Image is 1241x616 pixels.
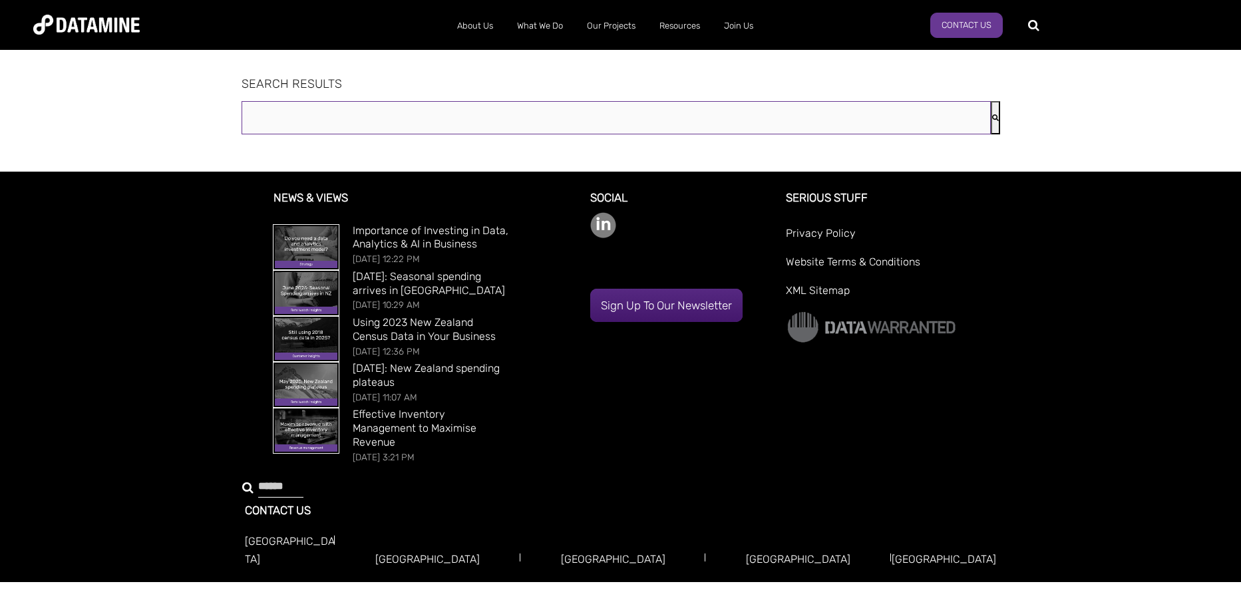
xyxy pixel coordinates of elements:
a: [GEOGRAPHIC_DATA] [245,535,335,565]
span: [DATE] 11:07 AM [353,392,417,402]
span: [DATE] 12:36 PM [353,346,420,357]
a: Our Projects [575,9,647,43]
a: Effective Inventory Management to Maximise Revenue [353,408,476,448]
span: [DATE] 3:21 PM [353,452,415,462]
span: [DATE] 12:22 PM [353,253,420,264]
h1: SEARCH RESULTS [242,78,1000,91]
a: Join Us [712,9,765,43]
a: What We Do [505,9,575,43]
a: Importance of Investing in Data, Analytics & AI in Business [353,224,508,251]
img: Datamine [33,15,140,35]
img: linkedin-color [590,212,616,238]
img: Effective Inventory Management to Maximise Revenue [273,408,339,453]
a: [GEOGRAPHIC_DATA] [561,553,665,565]
h3: Serious Stuff [786,192,996,224]
h3: Social [590,192,771,212]
img: June 2025: Seasonal spending arrives in New Zealand [273,271,339,315]
a: Website Terms & Conditions [786,253,996,281]
a: Contact Us [930,13,1003,38]
img: Data Warranted Logo [786,310,957,344]
a: [DATE]: Seasonal spending arrives in [GEOGRAPHIC_DATA] [353,270,505,297]
a: XML Sitemap [786,281,996,310]
span: [DATE] 10:29 AM [353,299,420,310]
a: [GEOGRAPHIC_DATA] [746,553,850,565]
a: Resources [647,9,712,43]
a: CONTACT US [245,504,311,517]
a: Privacy Policy [786,224,996,253]
a: Sign up to our newsletter [590,289,743,322]
input: This is a search field with an auto-suggest feature attached. [242,101,991,134]
a: [DATE]: New Zealand spending plateaus [353,362,500,388]
a: About Us [445,9,505,43]
a: [GEOGRAPHIC_DATA] [375,553,480,565]
a: [GEOGRAPHIC_DATA] [892,553,996,565]
a: Using 2023 New Zealand Census Data in Your Business [353,316,496,343]
img: May 2025: New Zealand spending plateaus [273,363,339,407]
img: Importance of Investing in Data, Analytics & AI in Business [273,225,339,269]
img: Using 2023 New Zealand Census Data in Your Business [273,317,339,361]
button: Search [991,101,1000,134]
h3: News & Views [245,192,546,224]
